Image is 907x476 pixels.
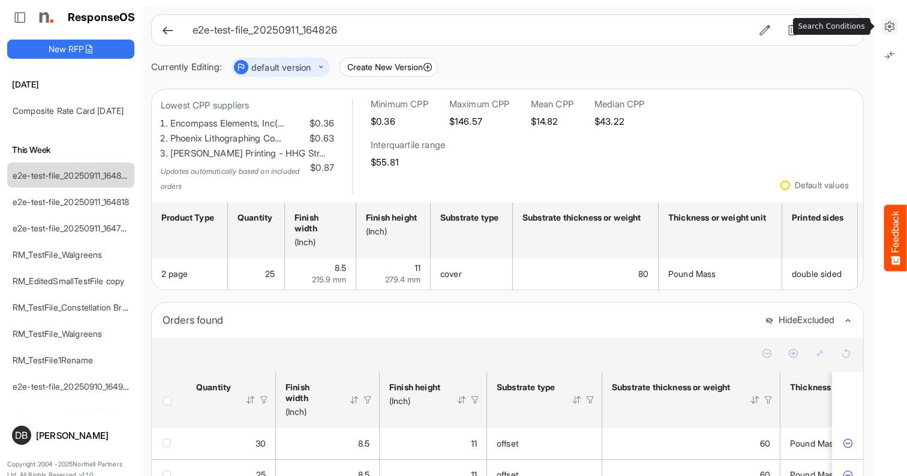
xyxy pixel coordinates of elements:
div: Substrate type [440,212,499,223]
div: Default values [795,181,849,189]
span: 279.4 mm [385,275,421,284]
div: [PERSON_NAME] [36,431,130,440]
div: Finish width [286,382,334,403]
a: e2e-test-file_20250911_164738 [13,223,131,233]
span: double sided [792,269,842,279]
td: 80 is template cell Column Header httpsnorthellcomontologiesmapping-rulesmaterialhasmaterialthick... [513,258,659,290]
div: (Inch) [295,237,343,248]
span: 80 [638,269,648,279]
td: 25 is template cell Column Header httpsnorthellcomontologiesmapping-rulesorderhasquantity [228,258,285,290]
a: RM_TestFile_Walgreens [13,329,102,339]
h6: This Week [7,143,134,156]
td: offset is template cell Column Header httpsnorthellcomontologiesmapping-rulesmaterialhassubstrate... [487,428,602,459]
button: Feedback [884,205,907,272]
span: cover [440,269,462,279]
button: Create New Version [340,58,438,77]
div: Substrate thickness or weight [612,382,734,393]
div: Filter Icon [763,394,774,405]
div: Filter Icon [259,394,269,405]
h5: $0.36 [371,116,428,126]
div: Search Conditions [794,19,870,34]
span: 8.5 [335,263,346,273]
li: Encompass Elements, Inc(… [170,116,334,131]
span: 11 [415,263,421,273]
span: 30 [256,438,266,448]
a: e2e-test-file_20250911_164818 [13,197,130,207]
div: Filter Icon [470,394,480,405]
button: HideExcluded [765,315,834,326]
td: 60 is template cell Column Header httpsnorthellcomontologiesmapping-rulesmaterialhasmaterialthick... [602,428,780,459]
th: Header checkbox [152,372,187,428]
div: Filter Icon [362,394,373,405]
span: Pound Mass [790,438,838,448]
span: $0.36 [307,116,334,131]
span: DB [15,430,28,440]
div: Thickness or weight unit [668,212,768,223]
h6: Mean CPP [531,98,573,110]
a: RM_EditedSmallTestFile copy [13,276,124,286]
h6: [DATE] [7,78,134,91]
h6: e2e-test-file_20250911_164826 [193,25,746,35]
em: Updates automatically based on included orders [161,167,299,191]
h5: $14.82 [531,116,573,126]
div: Orders found [163,312,756,329]
span: 2 page [161,269,188,279]
div: (Inch) [389,396,441,406]
a: e2e-test-file_20250910_164946 [13,381,134,391]
td: double sided is template cell Column Header httpsnorthellcomontologiesmapping-rulesmanufacturingh... [782,258,858,290]
div: (Inch) [286,406,334,417]
a: Composite Rate Card [DATE] [13,106,124,116]
button: Edit [756,22,774,38]
a: RM_TestFile1Rename [13,355,93,365]
img: Northell [33,5,57,29]
span: $0.87 [308,161,334,176]
h6: Median CPP [594,98,645,110]
span: 25 [265,269,275,279]
h5: $55.81 [371,157,445,167]
h6: Maximum CPP [449,98,510,110]
div: Finish width [295,212,343,234]
td: cover is template cell Column Header httpsnorthellcomontologiesmapping-rulesmaterialhassubstratem... [431,258,513,290]
td: 8.5 is template cell Column Header httpsnorthellcomontologiesmapping-rulesmeasurementhasfinishsiz... [285,258,356,290]
h1: ResponseOS [68,11,136,24]
span: 215.9 mm [312,275,346,284]
div: (Inch) [366,226,417,237]
div: Substrate type [497,382,556,393]
a: RM_TestFile_Constellation Brands - ROS prices [13,302,193,312]
td: 8.5 is template cell Column Header httpsnorthellcomontologiesmapping-rulesmeasurementhasfinishsiz... [276,428,380,459]
li: Phoenix Lithographing Co… [170,131,334,146]
a: RM_TestFile_Walgreens [13,249,102,260]
td: 2 page is template cell Column Header product-type [152,258,228,290]
div: Thickness or weight unit [790,382,890,393]
div: Currently Editing: [151,60,222,75]
span: offset [497,438,518,448]
span: $0.63 [307,131,334,146]
h6: Interquartile range [371,139,445,151]
td: checkbox [152,428,187,459]
td: 11 is template cell Column Header httpsnorthellcomontologiesmapping-rulesmeasurementhasfinishsize... [356,258,431,290]
h5: $43.22 [594,116,645,126]
div: Quantity [238,212,271,223]
div: Product Type [161,212,214,223]
td: 11 is template cell Column Header httpsnorthellcomontologiesmapping-rulesmeasurementhasfinishsize... [380,428,487,459]
div: Finish height [389,382,441,393]
button: Exclude [842,438,854,450]
h5: $146.57 [449,116,510,126]
span: 8.5 [358,438,370,448]
button: New RFP [7,40,134,59]
span: Pound Mass [668,269,716,279]
div: Filter Icon [585,394,596,405]
div: Quantity [196,382,230,393]
button: Delete [783,22,801,38]
p: Lowest CPP suppliers [161,98,334,113]
li: [PERSON_NAME] Printing - HHG Str… [170,146,334,161]
td: 4da8cd25-bdad-46f2-88ab-c986c1637a83 is template cell Column Header [832,428,866,459]
h6: Minimum CPP [371,98,428,110]
span: 11 [471,438,477,448]
div: Printed sides [792,212,844,223]
span: 60 [760,438,770,448]
td: Pound Mass is template cell Column Header httpsnorthellcomontologiesmapping-rulesmaterialhasmater... [659,258,782,290]
td: 30 is template cell Column Header httpsnorthellcomontologiesmapping-rulesorderhasquantity [187,428,276,459]
a: e2e-test-file_20250911_164826 [13,170,131,180]
div: Finish height [366,212,417,223]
